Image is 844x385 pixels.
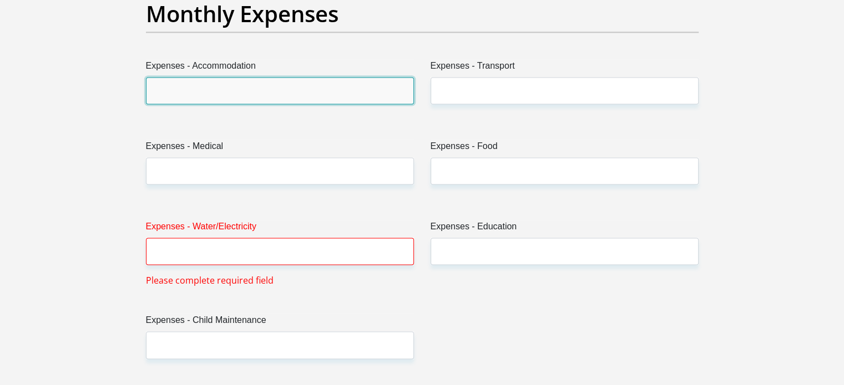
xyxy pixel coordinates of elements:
[146,331,414,358] input: Expenses - Child Maintenance
[431,220,699,238] label: Expenses - Education
[146,59,414,77] label: Expenses - Accommodation
[146,220,414,238] label: Expenses - Water/Electricity
[146,77,414,104] input: Expenses - Accommodation
[146,1,699,27] h2: Monthly Expenses
[146,157,414,184] input: Expenses - Medical
[431,140,699,157] label: Expenses - Food
[431,77,699,104] input: Expenses - Transport
[146,238,414,265] input: Expenses - Water/Electricity
[431,59,699,77] label: Expenses - Transport
[146,274,274,287] span: Please complete required field
[146,140,414,157] label: Expenses - Medical
[431,238,699,265] input: Expenses - Education
[146,314,414,331] label: Expenses - Child Maintenance
[431,157,699,184] input: Expenses - Food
